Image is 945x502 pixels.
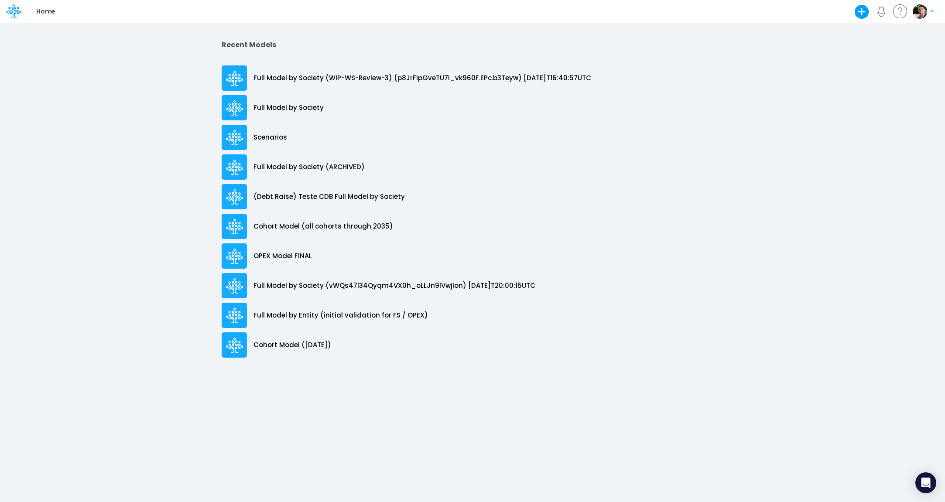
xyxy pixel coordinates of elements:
a: Full Model by Society (vWQs47l34Qyqm4VX0h_oLLJn9lVwjIon) [DATE]T20:00:15UTC [222,271,724,301]
a: OPEX Model FINAL [222,241,724,271]
a: Scenarios [222,123,724,152]
p: Scenarios [253,133,287,143]
p: Full Model by Society (vWQs47l34Qyqm4VX0h_oLLJn9lVwjIon) [DATE]T20:00:15UTC [253,281,535,291]
a: Full Model by Society (ARCHIVED) [222,152,724,182]
a: Full Model by Society [222,93,724,123]
a: (Debt Raise) Teste CDB Full Model by Society [222,182,724,212]
h2: Recent Models [222,41,724,49]
p: Home [36,7,55,17]
p: (Debt Raise) Teste CDB Full Model by Society [253,192,405,202]
p: Full Model by Society [253,103,324,113]
div: Open Intercom Messenger [915,472,936,493]
p: Full Model by Society (WIP-WS-Review-3) (p8JrFipGveTU7I_vk960F.EPc.b3Teyw) [DATE]T16:40:57UTC [253,73,591,83]
p: Cohort Model ([DATE]) [253,340,331,350]
p: Full Model by Entity (initial validation for FS / OPEX) [253,311,428,321]
a: Notifications [877,7,887,17]
a: Full Model by Society (WIP-WS-Review-3) (p8JrFipGveTU7I_vk960F.EPc.b3Teyw) [DATE]T16:40:57UTC [222,63,724,93]
p: OPEX Model FINAL [253,251,312,261]
a: Cohort Model ([DATE]) [222,330,724,360]
a: Cohort Model (all cohorts through 2035) [222,212,724,241]
p: Full Model by Society (ARCHIVED) [253,162,365,172]
p: Cohort Model (all cohorts through 2035) [253,222,393,232]
a: Full Model by Entity (initial validation for FS / OPEX) [222,301,724,330]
